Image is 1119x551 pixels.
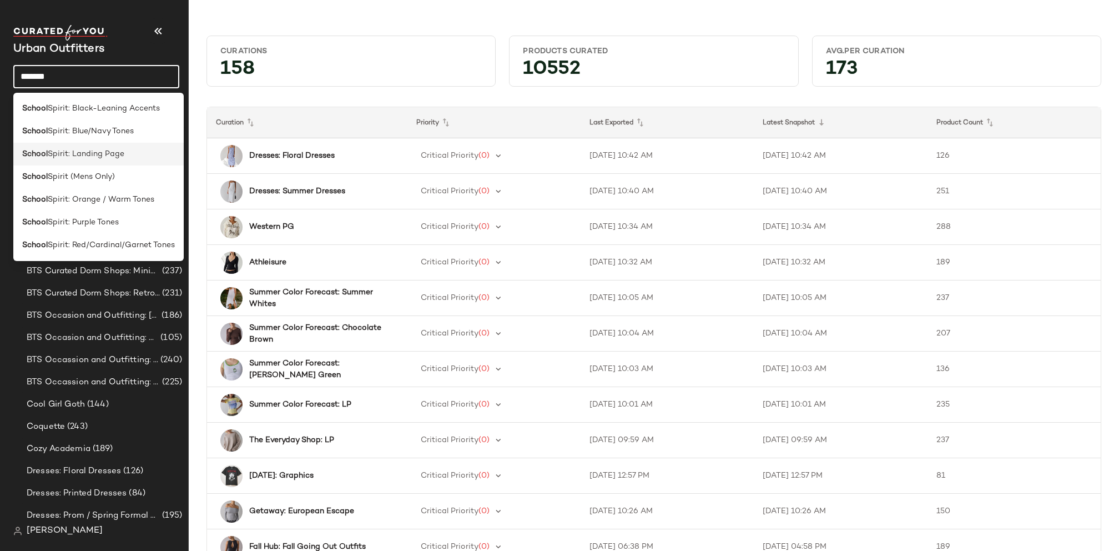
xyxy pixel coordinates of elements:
b: School [22,126,48,137]
img: 102383155_065_b [220,145,243,167]
b: [DATE]: Graphics [249,470,314,482]
span: Critical Priority [421,258,478,267]
td: 235 [928,387,1101,423]
td: [DATE] 10:32 AM [581,245,754,280]
th: Latest Snapshot [754,107,927,138]
b: School [22,217,48,228]
img: 100075217_879_b [220,181,243,203]
td: 251 [928,174,1101,209]
span: Critical Priority [421,543,478,551]
span: (0) [478,294,490,302]
td: [DATE] 10:01 AM [581,387,754,423]
span: Current Company Name [13,43,104,55]
div: Curations [220,46,482,57]
span: (0) [478,472,490,480]
span: Critical Priority [421,472,478,480]
span: Spirit: Landing Page [48,148,124,160]
td: [DATE] 10:40 AM [754,174,927,209]
span: BTS Occassion and Outfitting: Campus Lounge [27,354,158,367]
span: Cool Girl Goth [27,398,85,411]
div: 158 [211,61,491,82]
span: Spirit: Blue/Navy Tones [48,126,134,137]
span: (0) [478,365,490,373]
span: Cozy Academia [27,443,90,455]
span: Critical Priority [421,329,478,338]
b: Summer Color Forecast: Summer Whites [249,287,387,310]
th: Product Count [928,107,1101,138]
img: 102270691_020_b [220,323,243,345]
img: 102409455_004_b [220,500,243,523]
span: Spirit: Red/Cardinal/Garnet Tones [48,239,175,251]
td: 81 [928,458,1101,494]
div: Products Curated [523,46,784,57]
span: (126) [121,465,143,478]
span: Critical Priority [421,152,478,160]
td: [DATE] 10:40 AM [581,174,754,209]
b: Summer Color Forecast: LP [249,399,351,410]
span: Spirit: Purple Tones [48,217,119,228]
b: Getaway: European Escape [249,505,354,517]
span: (105) [158,332,182,344]
span: (0) [478,507,490,515]
span: Critical Priority [421,294,478,302]
td: [DATE] 10:32 AM [754,245,927,280]
span: (144) [85,398,109,411]
span: BTS Curated Dorm Shops: Minimalist [27,265,160,278]
img: svg%3e [13,527,22,535]
span: (0) [478,543,490,551]
td: [DATE] 12:57 PM [754,458,927,494]
span: (186) [159,309,182,322]
td: [DATE] 10:34 AM [581,209,754,245]
div: 10552 [514,61,793,82]
td: [DATE] 10:26 AM [754,494,927,529]
td: [DATE] 10:03 AM [754,352,927,387]
td: [DATE] 09:59 AM [754,423,927,458]
span: (0) [478,400,490,409]
span: Critical Priority [421,187,478,196]
td: [DATE] 10:05 AM [581,280,754,316]
img: 103293601_001_b [220,465,243,487]
td: [DATE] 10:34 AM [754,209,927,245]
b: School [22,103,48,114]
img: 99479271_011_b [220,287,243,309]
b: Summer Color Forecast: [PERSON_NAME] Green [249,358,387,381]
span: (189) [90,443,113,455]
td: [DATE] 09:59 AM [581,423,754,458]
span: (240) [158,354,182,367]
td: 126 [928,138,1101,174]
td: 189 [928,245,1101,280]
b: Summer Color Forecast: Chocolate Brown [249,322,387,345]
span: (237) [160,265,182,278]
span: Critical Priority [421,365,478,373]
td: [DATE] 12:57 PM [581,458,754,494]
span: Critical Priority [421,400,478,409]
span: BTS Curated Dorm Shops: Retro+ Boho [27,287,160,300]
td: 288 [928,209,1101,245]
td: [DATE] 10:01 AM [754,387,927,423]
span: Spirit (Mens Only) [48,171,115,183]
span: (0) [478,258,490,267]
img: 100256221_012_b [220,429,243,452]
td: [DATE] 10:42 AM [754,138,927,174]
span: (0) [478,223,490,231]
b: Dresses: Summer Dresses [249,186,345,197]
span: BTS Occasion and Outfitting: [PERSON_NAME] to Party [27,309,159,322]
span: [PERSON_NAME] [27,524,103,538]
td: [DATE] 10:42 AM [581,138,754,174]
td: [DATE] 10:04 AM [754,316,927,352]
span: Coquette [27,420,65,433]
b: Dresses: Floral Dresses [249,150,335,162]
span: (0) [478,436,490,444]
td: 237 [928,423,1101,458]
div: 173 [817,61,1096,82]
span: (0) [478,152,490,160]
img: cfy_white_logo.C9jOOHJF.svg [13,25,108,41]
b: School [22,171,48,183]
td: 150 [928,494,1101,529]
td: [DATE] 10:04 AM [581,316,754,352]
span: Critical Priority [421,436,478,444]
span: Dresses: Prom / Spring Formal Outfitting [27,509,160,522]
span: Dresses: Printed Dresses [27,487,127,500]
td: [DATE] 10:26 AM [581,494,754,529]
b: The Everyday Shop: LP [249,434,334,446]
